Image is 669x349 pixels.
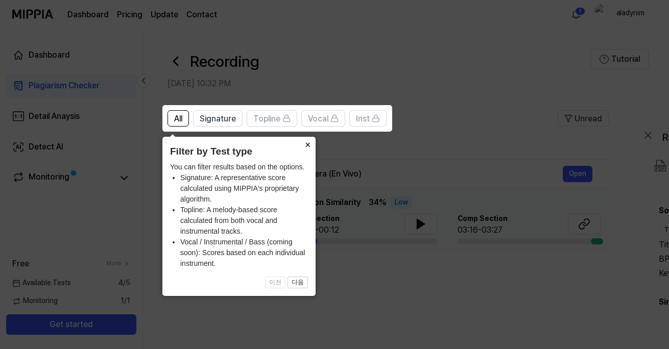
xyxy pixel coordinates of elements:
[356,113,370,125] span: Inst
[299,137,316,151] button: Close
[308,113,328,125] span: Vocal
[288,277,308,289] button: 다음
[349,110,387,127] button: Inst
[170,162,308,269] div: You can filter results based on the options.
[170,144,308,159] header: Filter by Test type
[200,113,236,125] span: Signature
[301,110,345,127] button: Vocal
[180,237,308,269] li: Vocal / Instrumental / Bass (coming soon): Scores based on each individual instrument.
[193,110,243,127] button: Signature
[174,113,182,125] span: All
[247,110,297,127] button: Topline
[180,205,308,237] li: Topline: A melody-based score calculated from both vocal and instrumental tracks.
[168,110,189,127] button: All
[180,172,308,205] li: Signature: A representative score calculated using MIPPIA's proprietary algorithm.
[253,113,280,125] span: Topline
